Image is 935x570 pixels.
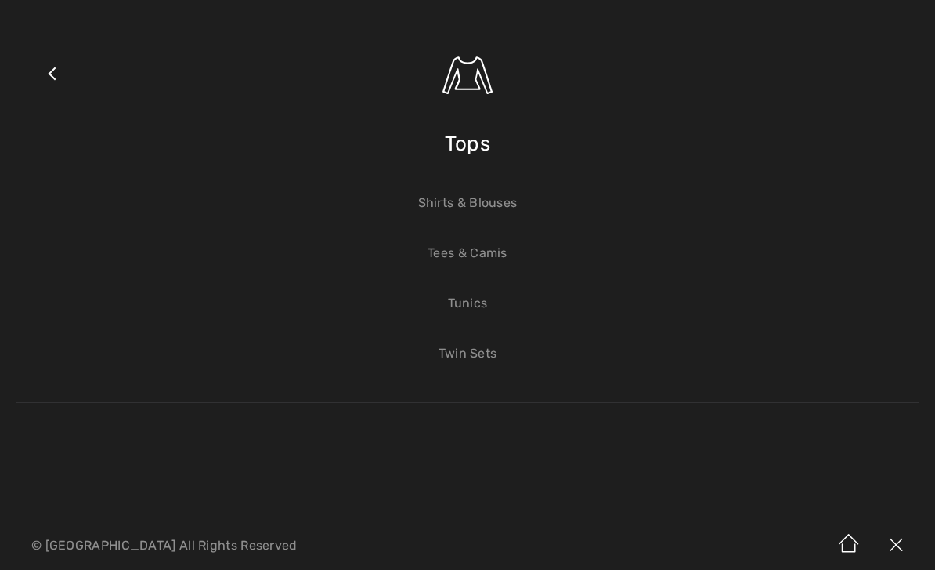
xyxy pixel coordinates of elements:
[32,186,903,220] a: Shirts & Blouses
[32,336,903,371] a: Twin Sets
[32,286,903,321] a: Tunics
[445,116,490,172] span: Tops
[872,521,919,570] img: X
[32,236,903,270] a: Tees & Camis
[825,521,872,570] img: Home
[31,540,550,551] p: © [GEOGRAPHIC_DATA] All Rights Reserved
